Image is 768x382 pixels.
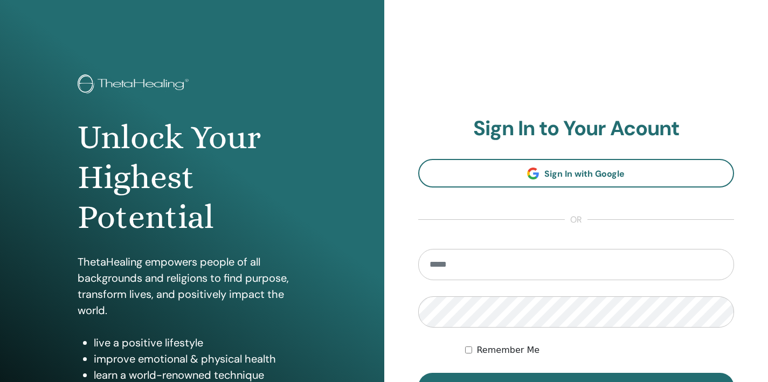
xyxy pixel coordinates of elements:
[418,159,735,187] a: Sign In with Google
[476,344,539,357] label: Remember Me
[465,344,734,357] div: Keep me authenticated indefinitely or until I manually logout
[565,213,587,226] span: or
[78,117,307,238] h1: Unlock Your Highest Potential
[94,335,307,351] li: live a positive lifestyle
[544,168,625,179] span: Sign In with Google
[418,116,735,141] h2: Sign In to Your Acount
[78,254,307,318] p: ThetaHealing empowers people of all backgrounds and religions to find purpose, transform lives, a...
[94,351,307,367] li: improve emotional & physical health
